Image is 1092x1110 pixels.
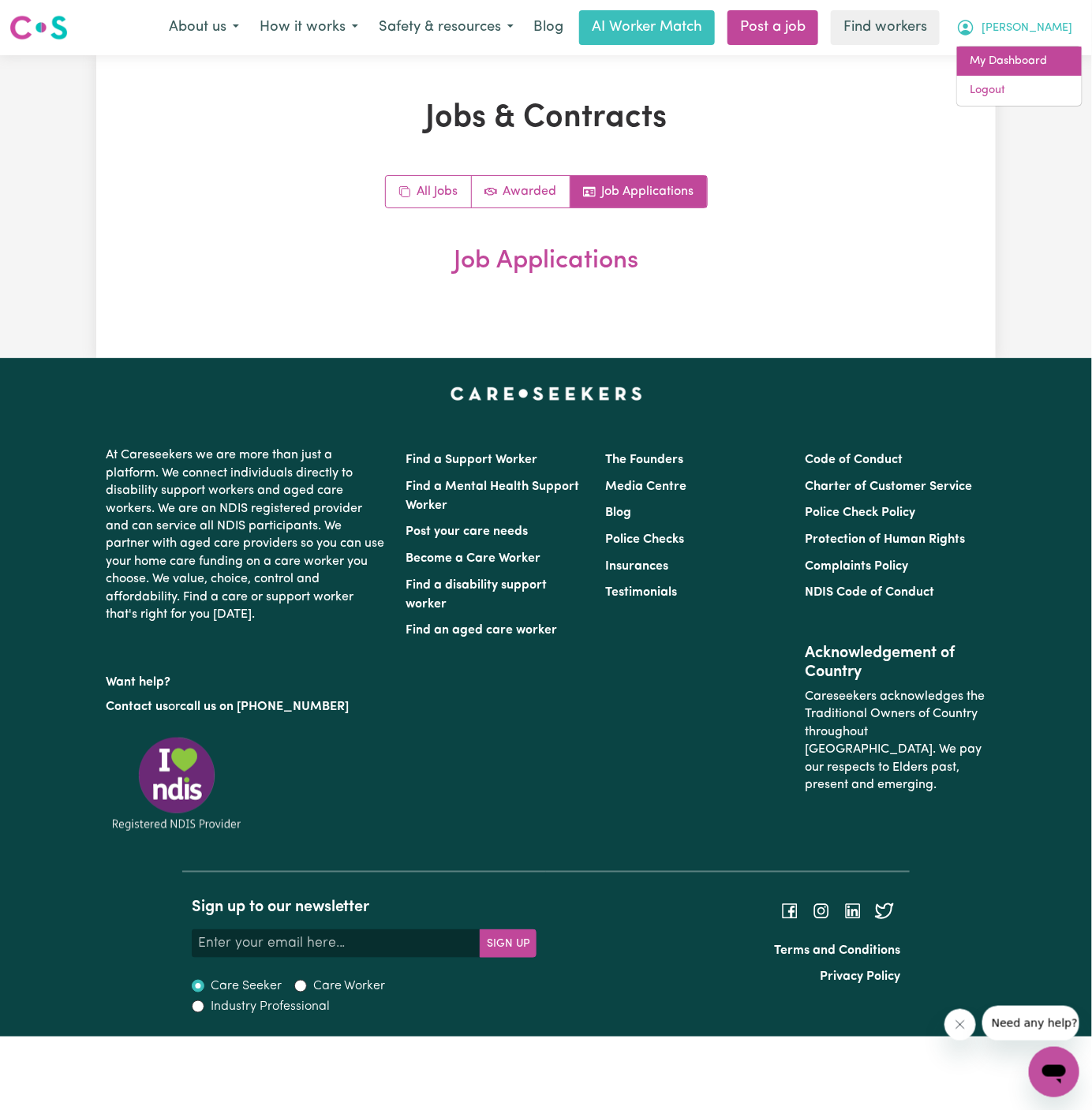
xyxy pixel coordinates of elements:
a: Find a Support Worker [406,454,537,466]
a: Find an aged care worker [406,624,557,637]
input: Enter your email here... [192,929,481,958]
a: My Dashboard [957,47,1082,77]
span: [PERSON_NAME] [982,20,1072,37]
h2: Job Applications [181,246,911,276]
a: All jobs [386,176,472,207]
a: call us on [PHONE_NUMBER] [180,701,349,713]
a: Blog [524,10,573,45]
a: Follow Careseekers on Twitter [875,905,894,918]
button: About us [159,11,249,44]
button: My Account [946,11,1083,44]
img: Careseekers logo [9,13,68,42]
a: Code of Conduct [806,454,903,466]
a: Find a Mental Health Support Worker [406,480,579,512]
a: Privacy Policy [820,970,900,983]
a: Careseekers home page [451,387,642,399]
a: Job applications [570,176,707,207]
a: Follow Careseekers on LinkedIn [843,905,862,918]
a: Contact us [106,701,168,713]
a: NDIS Code of Conduct [806,586,935,599]
p: Want help? [106,667,387,691]
a: Charter of Customer Service [806,480,973,493]
h1: Jobs & Contracts [181,99,911,137]
a: Blog [605,506,631,519]
button: Subscribe [480,929,537,958]
a: Police Checks [605,533,684,546]
label: Industry Professional [211,997,330,1016]
div: My Account [956,46,1083,107]
a: AI Worker Match [579,10,715,45]
a: Active jobs [472,176,570,207]
a: Become a Care Worker [406,552,540,565]
a: Complaints Policy [806,560,909,573]
p: or [106,692,387,722]
button: Safety & resources [368,11,524,44]
h2: Acknowledgement of Country [806,644,986,682]
a: Logout [957,76,1082,106]
a: Careseekers logo [9,9,68,46]
p: At Careseekers we are more than just a platform. We connect individuals directly to disability su... [106,440,387,630]
a: Follow Careseekers on Facebook [780,905,799,918]
a: The Founders [605,454,683,466]
a: Follow Careseekers on Instagram [812,905,831,918]
a: Post a job [727,10,818,45]
h2: Sign up to our newsletter [192,898,537,917]
a: Protection of Human Rights [806,533,966,546]
label: Care Seeker [211,977,282,996]
p: Careseekers acknowledges the Traditional Owners of Country throughout [GEOGRAPHIC_DATA]. We pay o... [806,682,986,800]
a: Terms and Conditions [774,944,900,957]
a: Insurances [605,560,668,573]
a: Media Centre [605,480,686,493]
button: How it works [249,11,368,44]
a: Testimonials [605,586,677,599]
img: Registered NDIS provider [106,734,248,833]
iframe: Message from company [982,1006,1079,1041]
label: Care Worker [313,977,386,996]
a: Post your care needs [406,525,528,538]
a: Find a disability support worker [406,579,547,611]
iframe: Close message [944,1009,976,1041]
a: Find workers [831,10,940,45]
iframe: Button to launch messaging window [1029,1047,1079,1097]
a: Police Check Policy [806,506,916,519]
